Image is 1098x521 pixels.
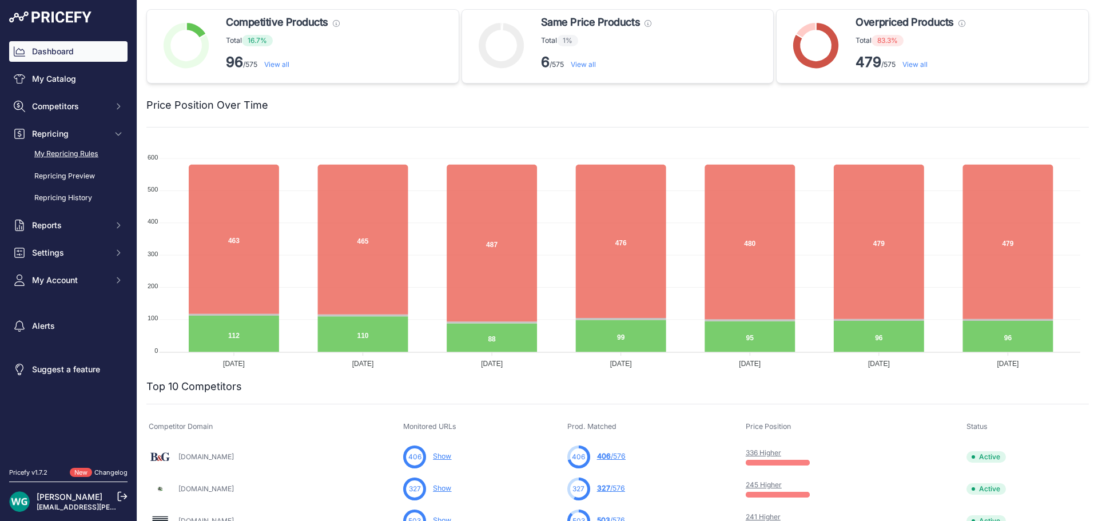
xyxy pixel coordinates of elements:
span: 406 [408,452,421,462]
a: Repricing History [9,188,128,208]
h2: Top 10 Competitors [146,379,242,395]
p: Total [856,35,965,46]
tspan: 600 [148,154,158,161]
span: Monitored URLs [403,422,456,431]
span: Active [966,451,1006,463]
a: View all [264,60,289,69]
span: 83.3% [872,35,904,46]
span: New [70,468,92,478]
tspan: [DATE] [739,360,761,368]
a: View all [571,60,596,69]
tspan: 200 [148,283,158,289]
p: /575 [226,53,340,71]
nav: Sidebar [9,41,128,454]
a: Dashboard [9,41,128,62]
p: /575 [856,53,965,71]
a: Show [433,452,451,460]
a: My Catalog [9,69,128,89]
span: 406 [572,452,585,462]
span: Same Price Products [541,14,640,30]
span: Competitors [32,101,107,112]
a: 406/576 [597,452,626,460]
tspan: [DATE] [997,360,1019,368]
p: Total [226,35,340,46]
a: Show [433,484,451,492]
strong: 6 [541,54,550,70]
div: Pricefy v1.7.2 [9,468,47,478]
a: [DOMAIN_NAME] [178,452,234,461]
a: Alerts [9,316,128,336]
a: 241 Higher [746,512,781,521]
a: View all [902,60,928,69]
a: Repricing Preview [9,166,128,186]
span: 327 [409,484,421,494]
a: 327/576 [597,484,625,492]
a: 336 Higher [746,448,781,457]
span: My Account [32,275,107,286]
span: 327 [597,484,610,492]
span: Settings [32,247,107,258]
a: 245 Higher [746,480,782,489]
span: Reports [32,220,107,231]
span: 406 [597,452,611,460]
span: 16.7% [242,35,273,46]
span: Competitor Domain [149,422,213,431]
button: Settings [9,242,128,263]
button: Reports [9,215,128,236]
tspan: 500 [148,186,158,193]
span: Competitive Products [226,14,328,30]
a: [PERSON_NAME] [37,492,102,502]
tspan: [DATE] [610,360,632,368]
span: Prod. Matched [567,422,616,431]
tspan: 0 [154,347,158,354]
strong: 479 [856,54,881,70]
tspan: [DATE] [868,360,890,368]
tspan: 400 [148,218,158,225]
button: Repricing [9,124,128,144]
a: My Repricing Rules [9,144,128,164]
p: /575 [541,53,651,71]
img: Pricefy Logo [9,11,91,23]
a: Suggest a feature [9,359,128,380]
span: 327 [572,484,584,494]
span: Price Position [746,422,791,431]
tspan: [DATE] [481,360,503,368]
tspan: [DATE] [352,360,374,368]
span: Repricing [32,128,107,140]
h2: Price Position Over Time [146,97,268,113]
span: Overpriced Products [856,14,953,30]
button: Competitors [9,96,128,117]
button: My Account [9,270,128,291]
span: Status [966,422,988,431]
a: [DOMAIN_NAME] [178,484,234,493]
tspan: [DATE] [223,360,245,368]
a: Changelog [94,468,128,476]
span: 1% [557,35,578,46]
tspan: 300 [148,250,158,257]
p: Total [541,35,651,46]
tspan: 100 [148,315,158,321]
a: [EMAIL_ADDRESS][PERSON_NAME][DOMAIN_NAME] [37,503,213,511]
span: Active [966,483,1006,495]
strong: 96 [226,54,243,70]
